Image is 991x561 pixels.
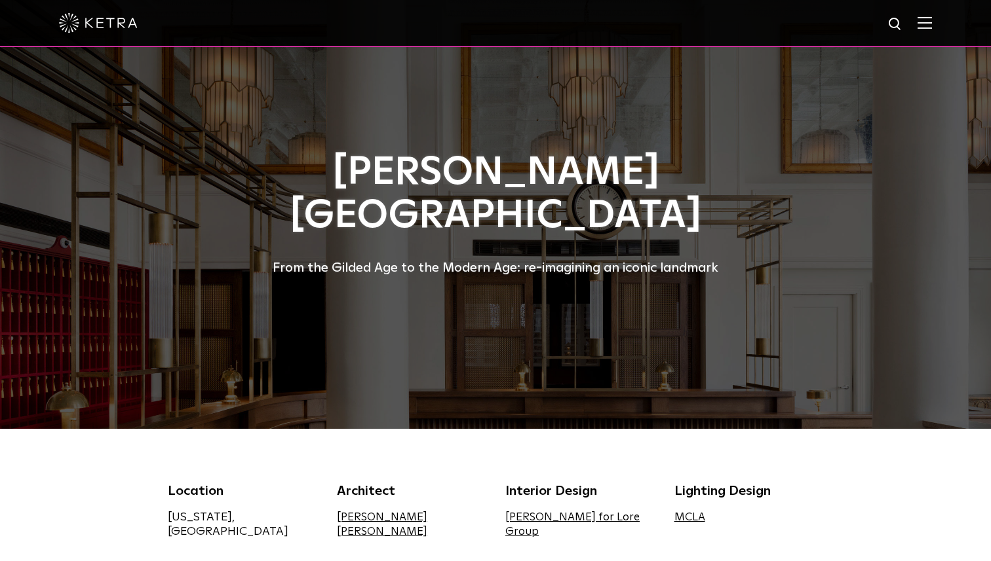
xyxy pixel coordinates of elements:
[505,481,655,501] div: Interior Design
[59,13,138,33] img: ketra-logo-2019-white
[887,16,904,33] img: search icon
[168,257,823,278] div: From the Gilded Age to the Modern Age: re-imagining an iconic landmark
[918,16,932,29] img: Hamburger%20Nav.svg
[674,481,824,501] div: Lighting Design
[337,512,427,537] a: [PERSON_NAME] [PERSON_NAME]
[674,512,705,523] a: MCLA
[168,151,823,238] h1: [PERSON_NAME][GEOGRAPHIC_DATA]
[505,512,640,537] a: [PERSON_NAME] for Lore Group
[168,510,317,539] div: [US_STATE], [GEOGRAPHIC_DATA]
[337,481,486,501] div: Architect
[168,481,317,501] div: Location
